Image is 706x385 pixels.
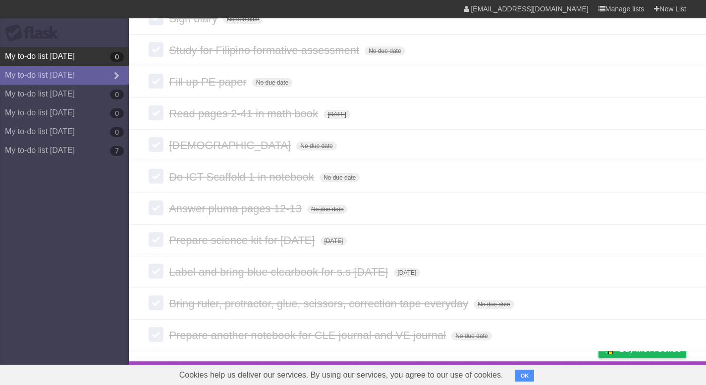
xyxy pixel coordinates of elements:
a: Developers [499,364,540,383]
span: Answer pluma pages 12-13 [169,202,304,215]
span: Label and bring blue clearbook for s.s [DATE] [169,266,390,278]
label: Done [149,295,163,310]
label: Done [149,137,163,152]
span: Bring ruler, protractor, glue, scissors, correction tape everyday [169,297,471,310]
span: No due date [307,205,347,214]
label: Done [149,169,163,184]
span: No due date [320,173,360,182]
span: No due date [474,300,514,309]
a: Privacy [586,364,611,383]
b: 0 [110,90,124,99]
span: No due date [223,15,263,24]
span: Buy me a coffee [619,340,681,358]
b: 7 [110,146,124,156]
b: 0 [110,108,124,118]
label: Done [149,105,163,120]
label: Done [149,74,163,89]
span: No due date [451,332,491,340]
span: [DATE] [324,110,350,119]
label: Done [149,264,163,279]
span: No due date [296,142,336,150]
a: Suggest a feature [624,364,686,383]
span: Prepare science kit for [DATE] [169,234,317,246]
span: Study for Filipino formative assessment [169,44,362,56]
span: [DATE] [321,237,347,245]
span: [DATE] [394,268,421,277]
span: No due date [365,47,405,55]
label: Done [149,232,163,247]
span: Do ICT Scaffold 1 in notebook [169,171,317,183]
label: Done [149,42,163,57]
b: 0 [110,127,124,137]
label: Done [149,327,163,342]
div: Flask [5,24,64,42]
span: Prepare another notebook for CLE journal and VE journal [169,329,448,341]
span: Sign diary [169,12,220,25]
button: OK [515,370,535,382]
a: Terms [552,364,574,383]
span: Cookies help us deliver our services. By using our services, you agree to our use of cookies. [169,365,513,385]
span: Fill up PE paper [169,76,249,88]
span: [DEMOGRAPHIC_DATA] [169,139,293,151]
a: About [467,364,488,383]
label: Done [149,200,163,215]
span: No due date [252,78,292,87]
span: Read pages 2-41 in math book [169,107,321,120]
b: 0 [110,52,124,62]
